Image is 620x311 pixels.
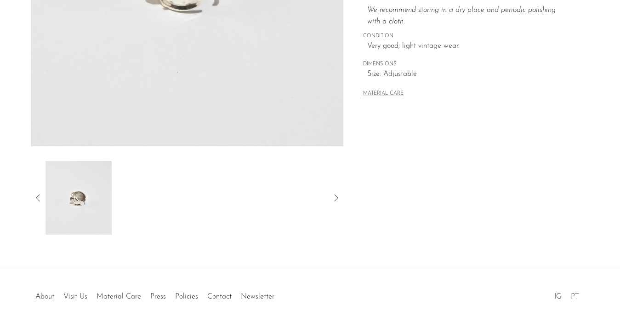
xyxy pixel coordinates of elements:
span: Size: Adjustable [367,69,570,81]
a: IG [554,293,562,300]
a: Policies [175,293,198,300]
img: Tourmaline and Quartz Ring [45,161,112,235]
a: About [35,293,54,300]
em: We recommend storing in a dry place and periodic polishing with a cloth. [367,6,556,26]
span: Very good; light vintage wear. [367,40,570,52]
a: Material Care [97,293,141,300]
a: Contact [207,293,232,300]
a: PT [571,293,579,300]
a: Visit Us [63,293,87,300]
span: CONDITION [363,32,570,40]
a: Press [150,293,166,300]
ul: Quick links [31,286,279,303]
span: DIMENSIONS [363,60,570,69]
button: MATERIAL CARE [363,91,404,98]
ul: Social Medias [550,286,584,303]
